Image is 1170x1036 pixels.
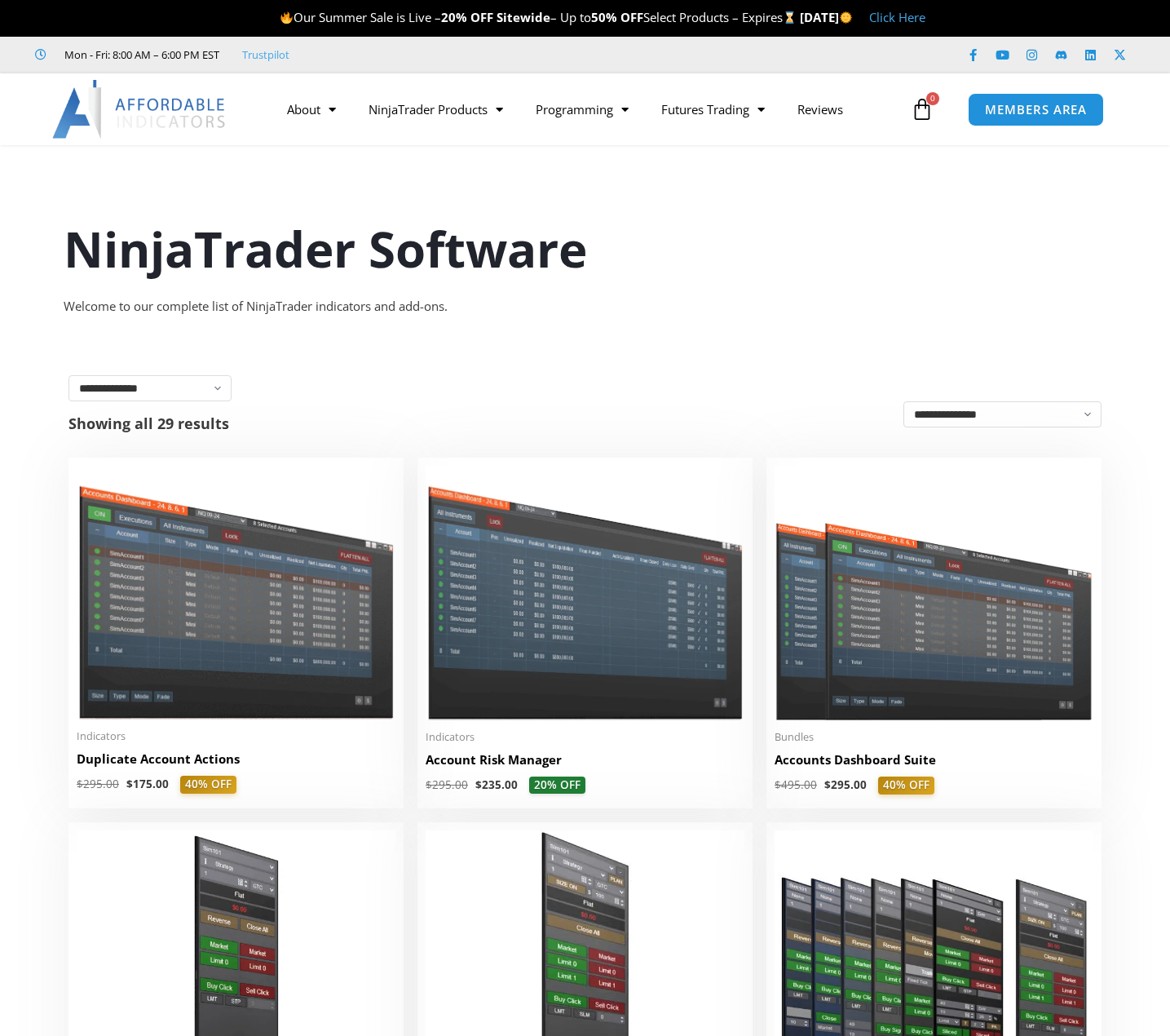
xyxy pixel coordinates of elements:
div: Welcome to our complete list of NinjaTrader indicators and add-ons. [64,295,1107,318]
span: Indicators [77,729,395,743]
span: Indicators [426,730,744,744]
bdi: 235.00 [475,777,518,792]
img: ⌛ [784,11,796,24]
img: LogoAI | Affordable Indicators – NinjaTrader [52,80,227,139]
a: Programming [519,91,645,128]
span: 20% OFF [529,777,585,795]
p: Showing all 29 results [68,416,229,431]
bdi: 495.00 [775,777,817,792]
img: 🔥 [280,11,293,24]
a: Accounts Dashboard Suite [775,751,1093,777]
strong: 50% OFF [591,9,643,25]
a: About [271,91,352,128]
span: 40% OFF [180,776,236,794]
span: $ [426,777,432,792]
a: Account Risk Manager [426,751,744,777]
h2: Account Risk Manager [426,751,744,768]
span: 0 [926,92,939,105]
bdi: 295.00 [426,777,468,792]
span: $ [77,777,83,791]
a: NinjaTrader Products [352,91,519,128]
h2: Duplicate Account Actions [77,750,395,768]
bdi: 295.00 [824,777,867,792]
img: Account Risk Manager [426,466,744,719]
span: $ [775,777,781,792]
span: Our Summer Sale is Live – – Up to Select Products – Expires [280,9,800,25]
strong: 20% OFF [441,9,493,25]
bdi: 175.00 [126,777,169,791]
span: $ [475,777,482,792]
a: Futures Trading [645,91,781,128]
span: MEMBERS AREA [985,104,1087,116]
a: Duplicate Account Actions [77,750,395,776]
span: $ [824,777,831,792]
bdi: 295.00 [77,777,119,791]
span: $ [126,777,133,791]
img: 🌞 [840,11,852,24]
strong: Sitewide [497,9,550,25]
span: Mon - Fri: 8:00 AM – 6:00 PM EST [60,45,219,64]
select: Shop order [903,401,1102,427]
a: Reviews [781,91,859,128]
a: Click Here [869,9,925,25]
span: 40% OFF [878,777,934,795]
a: MEMBERS AREA [968,93,1104,126]
img: Accounts Dashboard Suite [775,466,1093,720]
a: Trustpilot [242,45,289,64]
h1: NinjaTrader Software [64,215,1107,283]
nav: Menu [271,91,907,128]
h2: Accounts Dashboard Suite [775,751,1093,768]
strong: [DATE] [800,9,853,25]
a: 0 [886,86,958,133]
img: Duplicate Account Actions [77,466,395,719]
span: Bundles [775,730,1093,744]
